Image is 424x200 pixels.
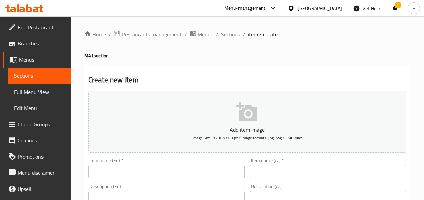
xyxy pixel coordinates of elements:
[109,30,111,38] li: /
[99,126,396,134] p: Add item image
[8,100,71,116] a: Edit Menu
[114,30,182,39] a: Restaurants management
[3,116,71,132] a: Choice Groups
[190,30,213,39] a: Menus
[185,30,187,38] li: /
[3,181,71,197] a: Upsell
[298,5,342,12] div: [GEOGRAPHIC_DATA]
[18,169,65,177] span: Menu disclaimer
[221,30,240,38] a: Sections
[3,165,71,181] a: Menu disclaimer
[250,165,406,178] input: Enter name Ar
[198,30,213,38] span: Menus
[412,5,415,12] span: H
[14,104,65,112] span: Edit Menu
[8,68,71,84] a: Sections
[8,84,71,100] a: Full Menu View
[224,4,266,12] div: Menu-management
[243,30,245,38] li: /
[18,136,65,144] span: Coupons
[19,56,65,64] span: Menus
[84,52,411,59] h4: M41 section
[3,132,71,148] a: Coupons
[14,88,65,96] span: Full Menu View
[18,23,65,31] span: Edit Restaurant
[192,134,303,142] span: Image Size: 1200 x 800 px / Image formats: jpg, png / 5MB Max.
[18,185,65,193] span: Upsell
[84,30,411,39] nav: breadcrumb
[88,75,406,85] h2: Create new item
[18,153,65,161] span: Promotions
[14,72,65,80] span: Sections
[3,148,71,165] a: Promotions
[122,30,182,38] span: Restaurants management
[3,52,71,68] a: Menus
[248,30,278,38] span: item / create
[3,19,71,35] a: Edit Restaurant
[18,120,65,128] span: Choice Groups
[3,35,71,52] a: Branches
[216,30,218,38] li: /
[18,39,65,47] span: Branches
[84,30,106,38] a: Home
[88,91,406,153] button: Add item imageImage Size: 1200 x 800 px / Image formats: jpg, png / 5MB Max.
[88,165,245,178] input: Enter name En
